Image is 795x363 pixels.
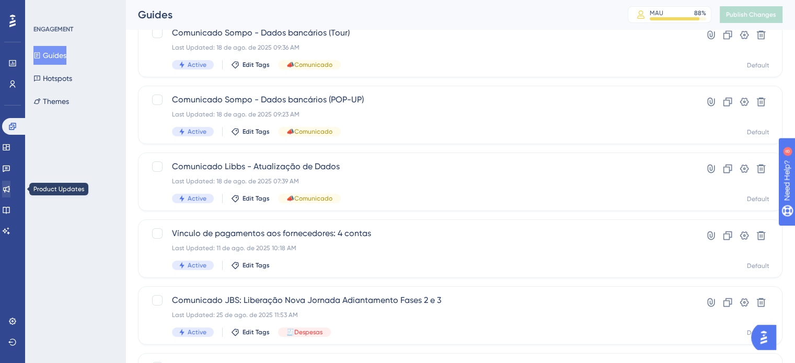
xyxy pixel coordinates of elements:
[243,194,270,203] span: Edit Tags
[172,110,665,119] div: Last Updated: 18 de ago. de 2025 09:23 AM
[747,195,769,203] div: Default
[747,262,769,270] div: Default
[138,7,602,22] div: Guides
[243,127,270,136] span: Edit Tags
[231,61,270,69] button: Edit Tags
[286,127,332,136] span: 📣Comunicado
[286,194,332,203] span: 📣Comunicado
[172,160,665,173] span: Comunicado Libbs - Atualização de Dados
[751,322,782,353] iframe: UserGuiding AI Assistant Launcher
[286,61,332,69] span: 📣Comunicado
[747,329,769,337] div: Default
[33,92,69,111] button: Themes
[172,294,665,307] span: Comunicado JBS: Liberação Nova Jornada Adiantamento Fases 2 e 3
[243,61,270,69] span: Edit Tags
[172,244,665,252] div: Last Updated: 11 de ago. de 2025 10:18 AM
[231,194,270,203] button: Edit Tags
[747,128,769,136] div: Default
[188,194,206,203] span: Active
[172,177,665,185] div: Last Updated: 18 de ago. de 2025 07:39 AM
[188,328,206,336] span: Active
[231,328,270,336] button: Edit Tags
[172,311,665,319] div: Last Updated: 25 de ago. de 2025 11:53 AM
[172,27,665,39] span: Comunicado Sompo - Dados bancários (Tour)
[286,328,322,336] span: 🧾Despesas
[231,261,270,270] button: Edit Tags
[73,5,76,14] div: 8
[188,61,206,69] span: Active
[650,9,663,17] div: MAU
[726,10,776,19] span: Publish Changes
[33,46,66,65] button: Guides
[243,328,270,336] span: Edit Tags
[720,6,782,23] button: Publish Changes
[172,227,665,240] span: Vínculo de pagamentos aos fornecedores: 4 contas
[747,61,769,69] div: Default
[172,93,665,106] span: Comunicado Sompo - Dados bancários (POP-UP)
[172,43,665,52] div: Last Updated: 18 de ago. de 2025 09:36 AM
[243,261,270,270] span: Edit Tags
[694,9,706,17] div: 88 %
[33,25,73,33] div: ENGAGEMENT
[33,69,72,88] button: Hotspots
[25,3,65,15] span: Need Help?
[188,261,206,270] span: Active
[231,127,270,136] button: Edit Tags
[188,127,206,136] span: Active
